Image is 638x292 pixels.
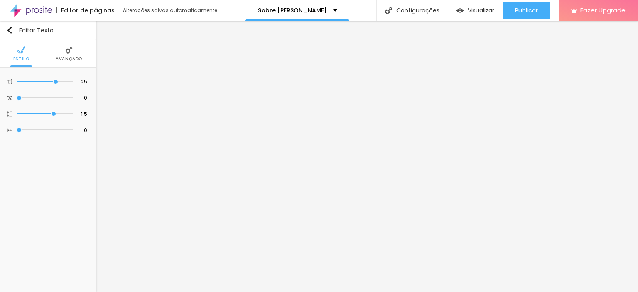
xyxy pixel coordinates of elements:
img: Icone [385,7,392,14]
span: Visualizar [468,7,494,14]
p: Sobre [PERSON_NAME] [258,7,327,13]
button: Visualizar [448,2,503,19]
img: Icone [7,128,12,133]
span: Avançado [56,57,82,61]
div: Alterações salvas automaticamente [123,8,218,13]
img: Icone [6,27,13,34]
div: Editor de páginas [56,7,115,13]
span: Publicar [515,7,538,14]
img: Icone [7,79,12,84]
img: Icone [7,95,12,101]
img: Icone [7,111,12,117]
span: Fazer Upgrade [580,7,626,14]
div: Editar Texto [6,27,54,34]
img: view-1.svg [456,7,464,14]
button: Publicar [503,2,550,19]
span: Estilo [13,57,29,61]
img: Icone [17,46,25,54]
img: Icone [65,46,73,54]
iframe: Editor [96,21,638,292]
